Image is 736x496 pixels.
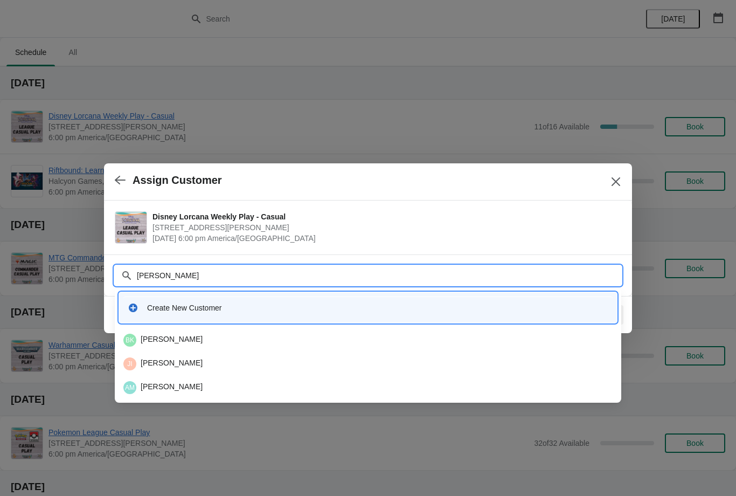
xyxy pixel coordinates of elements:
span: [DATE] 6:00 pm America/[GEOGRAPHIC_DATA] [152,233,616,244]
div: [PERSON_NAME] [123,357,613,370]
li: Ben Kobes [115,329,621,351]
span: James Iler [123,357,136,370]
img: Disney Lorcana Weekly Play - Casual | 2040 Louetta Rd Ste I Spring, TX 77388 | September 29 | 6:0... [115,212,147,243]
text: AM [125,384,135,391]
li: Angel Montieo [115,375,621,398]
text: BK [126,336,134,344]
span: Ben Kobes [123,334,136,347]
button: Close [606,172,626,191]
h2: Assign Customer [133,174,222,187]
li: James Iler [115,351,621,375]
span: [STREET_ADDRESS][PERSON_NAME] [152,222,616,233]
input: Search customer name or email [136,266,621,285]
span: Angel Montieo [123,381,136,394]
text: JI [127,360,132,368]
div: Create New Customer [147,302,608,313]
span: Disney Lorcana Weekly Play - Casual [152,211,616,222]
div: [PERSON_NAME] [123,381,613,394]
div: [PERSON_NAME] [123,334,613,347]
